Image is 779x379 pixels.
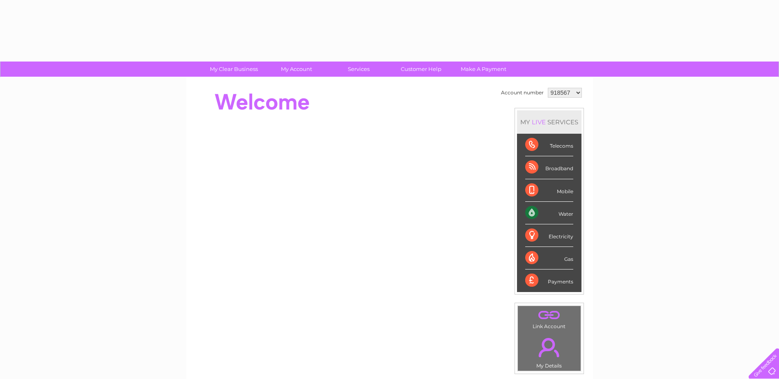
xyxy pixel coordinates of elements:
[525,269,573,292] div: Payments
[387,62,455,77] a: Customer Help
[530,118,547,126] div: LIVE
[525,202,573,224] div: Water
[517,331,581,371] td: My Details
[517,306,581,331] td: Link Account
[525,179,573,202] div: Mobile
[517,110,581,134] div: MY SERVICES
[262,62,330,77] a: My Account
[520,333,579,362] a: .
[525,156,573,179] div: Broadband
[520,308,579,322] a: .
[200,62,268,77] a: My Clear Business
[525,247,573,269] div: Gas
[525,224,573,247] div: Electricity
[525,134,573,156] div: Telecoms
[325,62,393,77] a: Services
[499,86,546,100] td: Account number
[450,62,517,77] a: Make A Payment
